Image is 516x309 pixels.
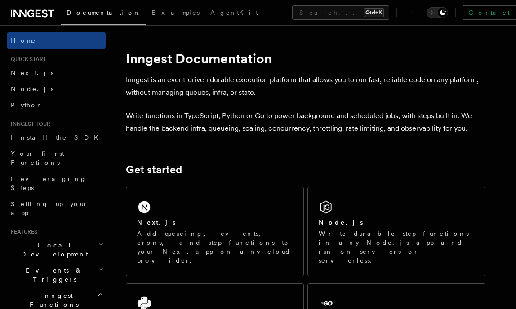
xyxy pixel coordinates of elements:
[364,8,384,17] kbd: Ctrl+K
[11,134,104,141] span: Install the SDK
[7,97,106,113] a: Python
[11,175,87,191] span: Leveraging Steps
[319,229,474,265] p: Write durable step functions in any Node.js app and run on servers or serverless.
[7,81,106,97] a: Node.js
[319,218,363,227] h2: Node.js
[210,9,258,16] span: AgentKit
[7,241,98,259] span: Local Development
[11,69,53,76] span: Next.js
[427,7,448,18] button: Toggle dark mode
[7,196,106,221] a: Setting up your app
[292,5,389,20] button: Search...Ctrl+K
[11,200,88,216] span: Setting up your app
[126,163,182,176] a: Get started
[11,150,64,166] span: Your first Functions
[137,229,293,265] p: Add queueing, events, crons, and step functions to your Next app on any cloud provider.
[126,187,304,276] a: Next.jsAdd queueing, events, crons, and step functions to your Next app on any cloud provider.
[61,3,146,25] a: Documentation
[7,120,50,128] span: Inngest tour
[7,129,106,146] a: Install the SDK
[126,110,485,135] p: Write functions in TypeScript, Python or Go to power background and scheduled jobs, with steps bu...
[307,187,485,276] a: Node.jsWrite durable step functions in any Node.js app and run on servers or serverless.
[7,146,106,171] a: Your first Functions
[7,237,106,262] button: Local Development
[7,266,98,284] span: Events & Triggers
[151,9,200,16] span: Examples
[11,36,36,45] span: Home
[205,3,263,24] a: AgentKit
[7,171,106,196] a: Leveraging Steps
[7,65,106,81] a: Next.js
[7,291,97,309] span: Inngest Functions
[7,228,37,235] span: Features
[11,102,44,109] span: Python
[126,74,485,99] p: Inngest is an event-driven durable execution platform that allows you to run fast, reliable code ...
[126,50,485,66] h1: Inngest Documentation
[67,9,141,16] span: Documentation
[7,262,106,287] button: Events & Triggers
[137,218,176,227] h2: Next.js
[11,85,53,93] span: Node.js
[7,56,46,63] span: Quick start
[7,32,106,49] a: Home
[146,3,205,24] a: Examples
